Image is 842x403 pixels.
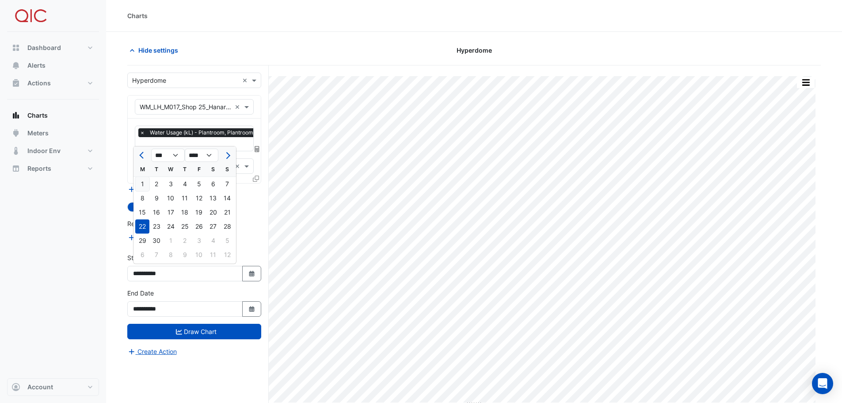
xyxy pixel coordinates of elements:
[242,76,250,85] span: Clear
[220,234,234,248] div: 5
[206,191,220,205] div: 13
[151,149,185,162] select: Select month
[206,205,220,219] div: Saturday, September 20, 2025
[135,205,149,219] div: Monday, September 15, 2025
[148,128,255,137] span: Water Usage (kL) - Plantroom, Plantroom
[149,177,164,191] div: 2
[178,234,192,248] div: Thursday, October 2, 2025
[127,219,174,228] label: Reference Lines
[135,234,149,248] div: Monday, September 29, 2025
[135,177,149,191] div: Monday, September 1, 2025
[797,77,815,88] button: More Options
[135,219,149,234] div: 22
[178,191,192,205] div: Thursday, September 11, 2025
[164,191,178,205] div: Wednesday, September 10, 2025
[149,205,164,219] div: 16
[7,160,99,177] button: Reports
[222,148,232,162] button: Next month
[137,148,148,162] button: Previous month
[127,42,184,58] button: Hide settings
[220,219,234,234] div: 28
[206,177,220,191] div: Saturday, September 6, 2025
[206,177,220,191] div: 6
[135,191,149,205] div: Monday, September 8, 2025
[206,234,220,248] div: 4
[185,149,218,162] select: Select year
[127,346,177,357] button: Create Action
[27,129,49,138] span: Meters
[248,270,256,277] fa-icon: Select Date
[127,253,157,262] label: Start Date
[135,191,149,205] div: 8
[164,234,178,248] div: Wednesday, October 1, 2025
[192,219,206,234] div: 26
[7,124,99,142] button: Meters
[27,43,61,52] span: Dashboard
[457,46,492,55] span: Hyperdome
[127,184,181,194] button: Add Equipment
[127,288,154,298] label: End Date
[149,162,164,177] div: T
[206,205,220,219] div: 20
[192,177,206,191] div: 5
[164,162,178,177] div: W
[220,177,234,191] div: 7
[135,162,149,177] div: M
[253,145,261,153] span: Choose Function
[220,177,234,191] div: Sunday, September 7, 2025
[220,191,234,205] div: Sunday, September 14, 2025
[138,128,146,137] span: ×
[11,111,20,120] app-icon: Charts
[11,7,50,25] img: Company Logo
[220,234,234,248] div: Sunday, October 5, 2025
[220,162,234,177] div: S
[192,234,206,248] div: Friday, October 3, 2025
[27,111,48,120] span: Charts
[27,164,51,173] span: Reports
[192,205,206,219] div: 19
[206,219,220,234] div: Saturday, September 27, 2025
[135,205,149,219] div: 15
[178,177,192,191] div: Thursday, September 4, 2025
[11,164,20,173] app-icon: Reports
[11,146,20,155] app-icon: Indoor Env
[178,191,192,205] div: 11
[192,191,206,205] div: 12
[164,205,178,219] div: Wednesday, September 17, 2025
[178,219,192,234] div: 25
[11,61,20,70] app-icon: Alerts
[192,162,206,177] div: F
[235,102,242,111] span: Clear
[149,219,164,234] div: Tuesday, September 23, 2025
[27,146,61,155] span: Indoor Env
[27,383,53,391] span: Account
[149,234,164,248] div: Tuesday, September 30, 2025
[138,46,178,55] span: Hide settings
[164,219,178,234] div: 24
[127,324,261,339] button: Draw Chart
[178,205,192,219] div: Thursday, September 18, 2025
[220,205,234,219] div: 21
[7,57,99,74] button: Alerts
[11,43,20,52] app-icon: Dashboard
[164,191,178,205] div: 10
[192,219,206,234] div: Friday, September 26, 2025
[135,234,149,248] div: 29
[178,205,192,219] div: 18
[27,61,46,70] span: Alerts
[127,232,193,242] button: Add Reference Line
[192,205,206,219] div: Friday, September 19, 2025
[812,373,833,394] div: Open Intercom Messenger
[178,177,192,191] div: 4
[149,205,164,219] div: Tuesday, September 16, 2025
[178,234,192,248] div: 2
[11,129,20,138] app-icon: Meters
[149,191,164,205] div: Tuesday, September 9, 2025
[178,219,192,234] div: Thursday, September 25, 2025
[7,107,99,124] button: Charts
[220,219,234,234] div: Sunday, September 28, 2025
[192,177,206,191] div: Friday, September 5, 2025
[192,191,206,205] div: Friday, September 12, 2025
[206,191,220,205] div: Saturday, September 13, 2025
[220,205,234,219] div: Sunday, September 21, 2025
